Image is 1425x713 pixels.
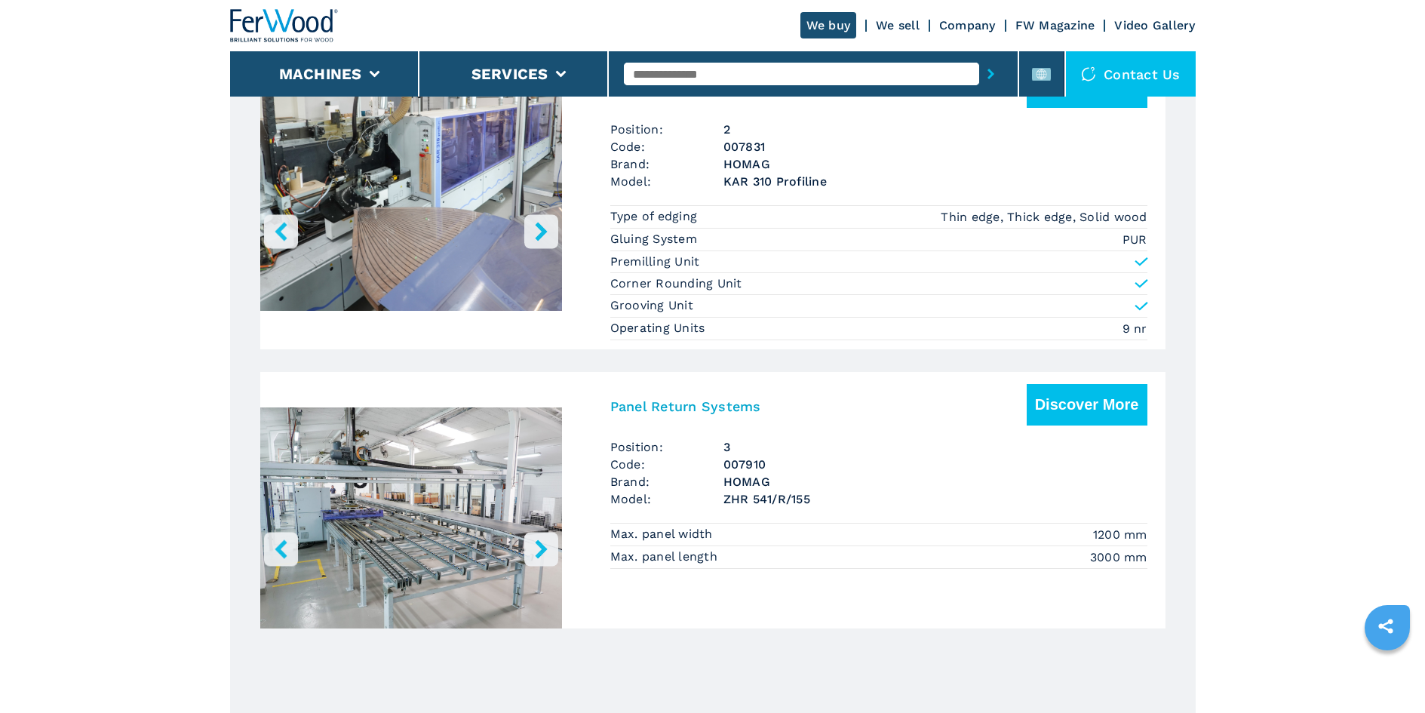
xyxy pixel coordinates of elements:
a: left-buttonright-buttonGo to Slide 1Go to Slide 2Go to Slide 3Go to Slide 4Go to Slide 5Go to Sli... [260,54,1165,349]
h3: HOMAG [723,473,1147,490]
h3: ZHR 541/R/155 [723,490,1147,508]
button: submit-button [979,57,1003,91]
em: 9 nr [1122,320,1147,337]
em: 3000 mm [1090,549,1147,566]
button: left-button [264,214,298,248]
span: Model: [610,490,723,508]
button: left-button [264,532,298,566]
em: Thin edge, Thick edge, Solid wood [941,208,1147,226]
p: Corner Rounding Unit [610,275,742,292]
p: Operating Units [610,320,709,337]
h3: HOMAG [723,155,1147,173]
div: Go to Slide 1 [260,62,562,428]
a: Company [939,18,996,32]
img: Ferwood [230,9,339,42]
p: Max. panel width [610,526,717,542]
h3: KAR 310 Profiline [723,173,1147,190]
span: Position: [610,438,723,456]
iframe: Chat [1361,645,1414,702]
span: Position: [610,121,723,138]
a: We sell [876,18,920,32]
p: Max. panel length [610,549,722,565]
button: Services [471,65,548,83]
a: Video Gallery [1114,18,1195,32]
span: 2 [723,121,1147,138]
p: Type of edging [610,208,702,225]
img: fec3a2db34ec84ad2fe371ea000baf1c [260,380,562,662]
p: Premilling Unit [610,254,700,270]
div: Contact us [1066,51,1196,97]
a: sharethis [1367,607,1405,645]
h3: 007831 [723,138,1147,155]
span: Brand: [610,473,723,490]
button: right-button [524,532,558,566]
span: Code: [610,138,723,155]
button: right-button [524,214,558,248]
button: Discover More [1027,384,1147,426]
img: Contact us [1081,66,1096,81]
p: Grooving Unit [610,297,693,314]
h3: Panel Return Systems [610,398,761,415]
h3: 007910 [723,456,1147,473]
a: FW Magazine [1015,18,1095,32]
button: Machines [279,65,362,83]
a: left-buttonright-buttonGo to Slide 1Go to Slide 2Go to Slide 3Go to Slide 4Panel Return SystemsDi... [260,372,1165,628]
img: 88c98f99eac2dc1d3ac663a0080b3d8d [260,62,562,345]
span: Model: [610,173,723,190]
em: 1200 mm [1093,526,1147,543]
span: Code: [610,456,723,473]
p: Gluing System [610,231,702,247]
span: 3 [723,438,1147,456]
em: PUR [1122,231,1147,248]
a: We buy [800,12,857,38]
span: Brand: [610,155,723,173]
